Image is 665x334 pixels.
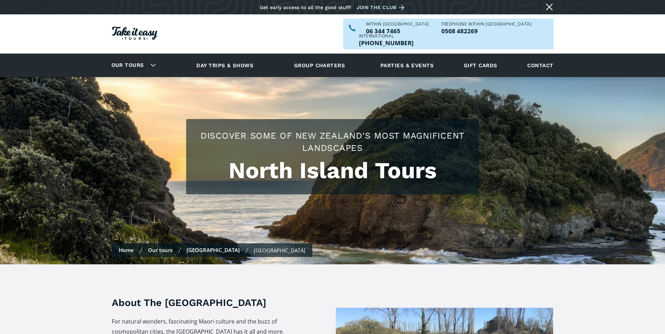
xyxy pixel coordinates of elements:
div: WITHIN [GEOGRAPHIC_DATA] [366,22,429,26]
div: Get early access to all the good stuff! [260,5,351,10]
p: 06 344 7465 [366,28,429,34]
div: International [359,34,414,38]
a: Call us outside of NZ on +6463447465 [359,40,414,46]
a: Our tours [148,246,172,253]
div: Freephone WITHIN [GEOGRAPHIC_DATA] [441,22,531,26]
a: Day trips & shows [188,56,262,75]
h2: Discover some of New Zealand's most magnificent landscapes [193,130,472,154]
a: Gift cards [460,56,501,75]
a: Contact [524,56,557,75]
a: Home [119,246,134,253]
h3: About The [GEOGRAPHIC_DATA] [112,296,292,309]
a: Homepage [112,23,157,45]
a: Join the club [357,3,407,12]
img: Take it easy Tours logo [112,27,157,40]
p: [PHONE_NUMBER] [359,40,414,46]
a: Our tours [106,57,149,74]
div: [GEOGRAPHIC_DATA] [254,247,305,254]
a: Group charters [285,56,354,75]
a: Close message [544,1,555,13]
h1: North Island Tours [193,158,472,184]
div: Our tours [103,56,162,75]
a: [GEOGRAPHIC_DATA] [186,246,240,253]
a: Call us within NZ on 063447465 [366,28,429,34]
p: 0508 482269 [441,28,531,34]
a: Call us freephone within NZ on 0508482269 [441,28,531,34]
nav: breadcrumbs [112,243,312,257]
a: Parties & events [377,56,437,75]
